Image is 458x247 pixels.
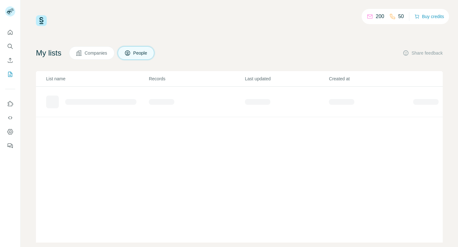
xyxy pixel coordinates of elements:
button: Buy credits [414,12,444,21]
h4: My lists [36,48,61,58]
p: List name [46,76,148,82]
button: Search [5,41,15,52]
img: Surfe Logo [36,15,47,26]
button: Feedback [5,140,15,151]
button: Use Surfe API [5,112,15,123]
p: Last updated [245,76,328,82]
button: Use Surfe on LinkedIn [5,98,15,110]
p: Created at [329,76,412,82]
button: Enrich CSV [5,55,15,66]
button: Share feedback [403,50,443,56]
span: Companies [85,50,108,56]
button: Dashboard [5,126,15,137]
button: My lists [5,69,15,80]
span: People [133,50,148,56]
p: 50 [398,13,404,20]
p: Records [149,76,244,82]
button: Quick start [5,27,15,38]
p: 200 [376,13,384,20]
